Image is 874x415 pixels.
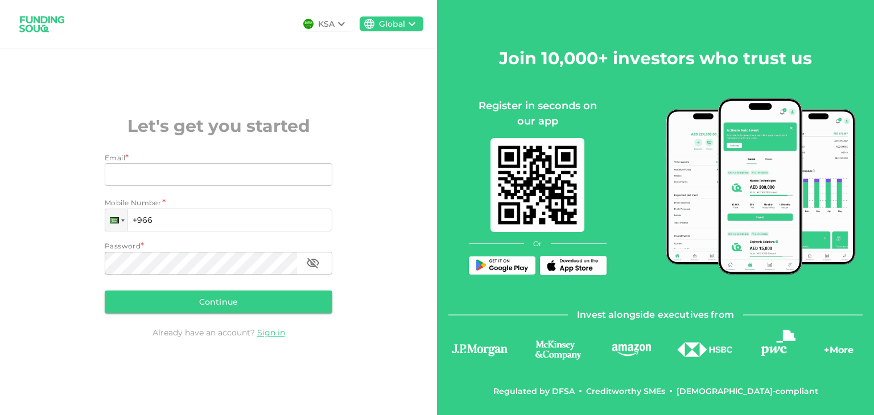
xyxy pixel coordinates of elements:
div: KSA [318,18,335,30]
img: flag-sa.b9a346574cdc8950dd34b50780441f57.svg [303,19,314,29]
button: Continue [105,290,332,313]
div: [DEMOGRAPHIC_DATA]-compliant [677,385,818,397]
div: Creditworthy SMEs [586,385,665,397]
img: logo [14,9,71,39]
input: password [105,252,297,275]
div: + More [824,343,854,363]
div: Already have an account? [105,327,332,338]
span: Password [105,242,141,250]
span: Or [533,239,542,249]
span: Email [105,153,125,162]
h2: Let's get you started [105,113,332,139]
img: Play Store [473,259,530,272]
a: Sign in [257,327,285,338]
img: logo [448,342,511,358]
input: email [105,163,320,186]
img: logo [610,342,653,356]
span: Invest alongside executives from [577,307,734,323]
div: Regulated by DFSA [493,385,575,397]
img: mobile-app [666,98,856,275]
img: logo [677,342,733,358]
div: Saudi Arabia: + 966 [105,209,127,231]
div: Register in seconds on our app [469,98,607,129]
span: Mobile Number [105,197,161,209]
img: logo [525,339,592,361]
img: App Store [545,259,601,272]
h2: Join 10,000+ investors who trust us [499,45,812,71]
img: mobile-app [490,138,584,232]
img: logo [761,330,795,356]
div: Global [379,18,405,30]
input: 1 (702) 123-4567 [105,209,332,231]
